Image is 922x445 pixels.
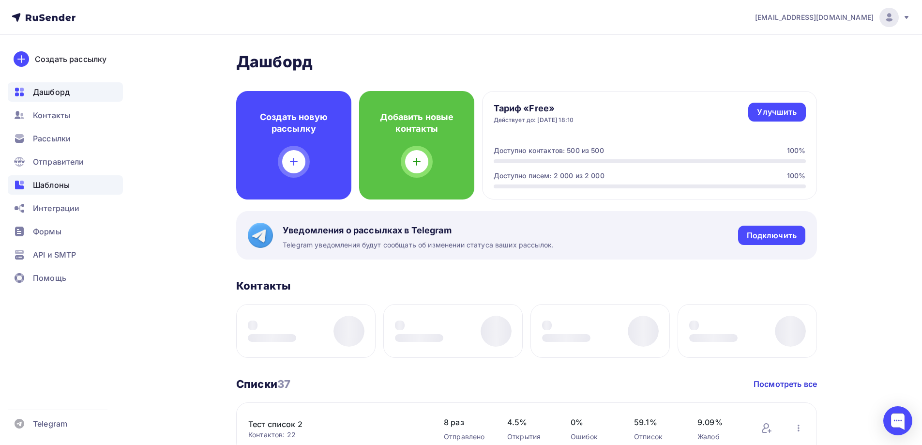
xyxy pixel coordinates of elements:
a: Шаблоны [8,175,123,195]
h4: Добавить новые контакты [375,111,459,135]
a: Посмотреть все [754,378,817,390]
span: Формы [33,226,61,237]
a: Рассылки [8,129,123,148]
a: [EMAIL_ADDRESS][DOMAIN_NAME] [755,8,910,27]
span: Помощь [33,272,66,284]
h4: Тариф «Free» [494,103,574,114]
a: Дашборд [8,82,123,102]
div: Контактов: 22 [248,430,424,440]
span: Шаблоны [33,179,70,191]
h3: Списки [236,377,290,391]
span: Рассылки [33,133,71,144]
div: Ошибок [571,432,615,442]
span: 59.1% [634,416,678,428]
div: Жалоб [697,432,741,442]
h4: Создать новую рассылку [252,111,336,135]
div: 100% [787,146,806,155]
a: Отправители [8,152,123,171]
span: Telegram [33,418,67,430]
span: 8 раз [444,416,488,428]
div: Доступно писем: 2 000 из 2 000 [494,171,605,181]
span: 4.5% [507,416,551,428]
span: API и SMTP [33,249,76,261]
div: Отправлено [444,432,488,442]
div: Улучшить [757,107,797,118]
h2: Дашборд [236,52,817,72]
a: Формы [8,222,123,241]
span: 9.09% [697,416,741,428]
div: Подключить [747,230,797,241]
a: Контакты [8,106,123,125]
div: Создать рассылку [35,53,106,65]
div: Отписок [634,432,678,442]
a: Тест список 2 [248,418,413,430]
h3: Контакты [236,279,290,292]
span: Отправители [33,156,84,168]
div: Открытия [507,432,551,442]
span: Дашборд [33,86,70,98]
div: Доступно контактов: 500 из 500 [494,146,604,155]
span: Уведомления о рассылках в Telegram [283,225,554,236]
span: Контакты [33,109,70,121]
div: Действует до: [DATE] 18:10 [494,116,574,124]
span: 37 [277,378,290,390]
span: Интеграции [33,202,79,214]
div: 100% [787,171,806,181]
span: 0% [571,416,615,428]
span: Telegram уведомления будут сообщать об изменении статуса ваших рассылок. [283,240,554,250]
span: [EMAIL_ADDRESS][DOMAIN_NAME] [755,13,874,22]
